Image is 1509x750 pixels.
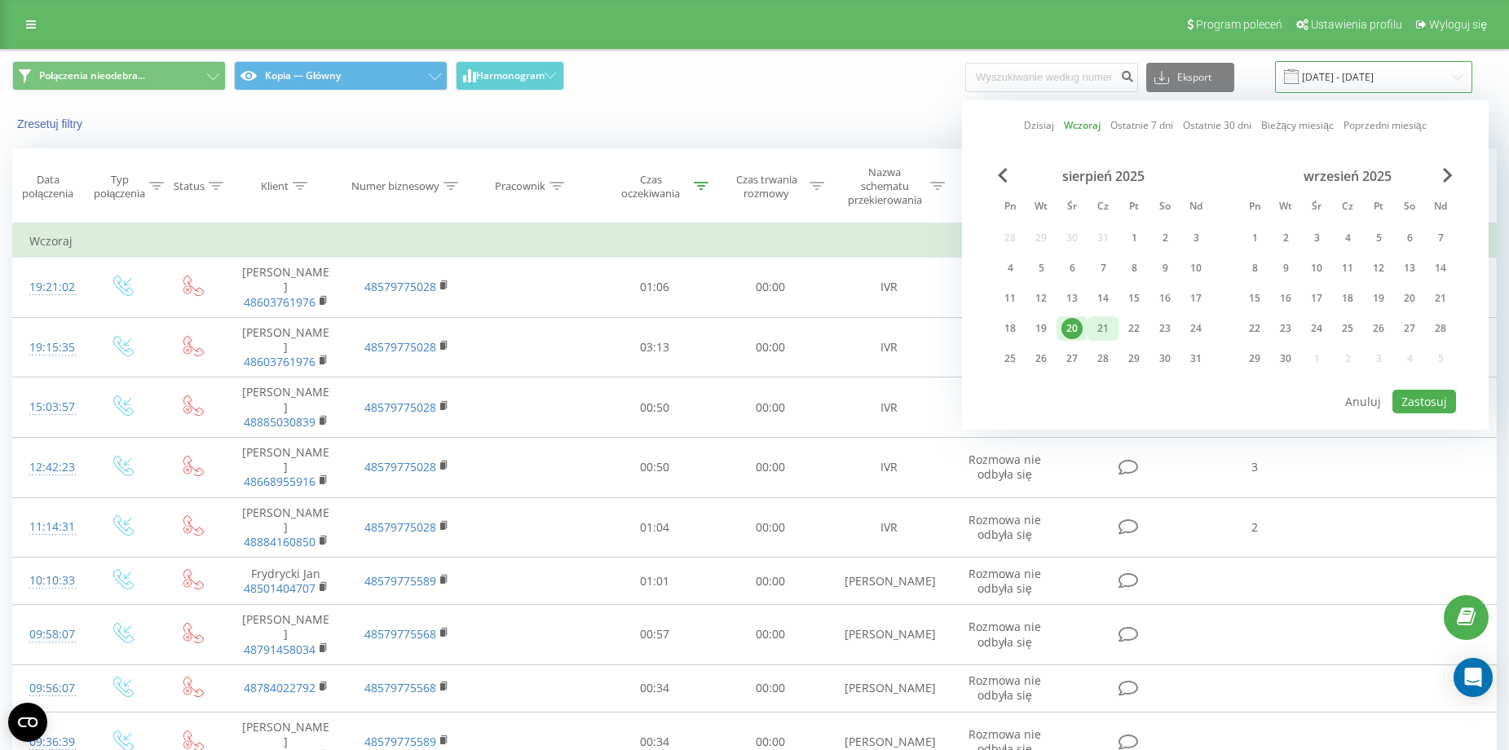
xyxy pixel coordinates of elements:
[244,414,315,430] a: 48885030839
[39,69,145,82] span: Połączenia nieodebra...
[1425,286,1456,311] div: ndz 21 wrz 2025
[1244,227,1265,249] div: 1
[1368,318,1389,339] div: 26
[244,534,315,549] a: 48884160850
[244,474,315,489] a: 48668955916
[999,258,1021,279] div: 4
[998,168,1008,183] span: Previous Month
[1119,286,1149,311] div: pt 15 sie 2025
[1392,390,1456,413] button: Zastosuj
[1057,346,1088,371] div: śr 27 sie 2025
[29,391,70,423] div: 15:03:57
[1454,658,1493,697] div: Open Intercom Messenger
[1149,316,1180,341] div: sob 23 sie 2025
[1270,346,1301,371] div: wt 30 wrz 2025
[999,288,1021,309] div: 11
[1273,196,1298,220] abbr: wtorek
[1244,258,1265,279] div: 8
[1337,227,1358,249] div: 4
[1026,346,1057,371] div: wt 26 sie 2025
[1030,318,1052,339] div: 19
[244,642,315,657] a: 48791458034
[1123,227,1145,249] div: 1
[968,452,1041,482] span: Rozmowa nie odbyła się
[1061,348,1083,369] div: 27
[1306,227,1327,249] div: 3
[828,664,949,712] td: [PERSON_NAME]
[1270,286,1301,311] div: wt 16 wrz 2025
[1336,390,1390,413] button: Anuluj
[828,377,949,438] td: IVR
[8,703,47,742] button: Open CMP widget
[1244,348,1265,369] div: 29
[1344,117,1427,133] a: Poprzedni miesiąc
[244,354,315,369] a: 48603761976
[13,173,82,201] div: Data połączenia
[29,452,70,483] div: 12:42:23
[1443,168,1453,183] span: Next Month
[828,497,949,558] td: IVR
[1425,226,1456,250] div: ndz 7 wrz 2025
[1185,318,1207,339] div: 24
[1154,258,1176,279] div: 9
[364,279,436,294] a: 48579775028
[1057,286,1088,311] div: śr 13 sie 2025
[351,179,439,193] div: Numer biznesowy
[611,173,690,201] div: Czas oczekiwania
[29,619,70,651] div: 09:58:07
[174,179,205,193] div: Status
[244,294,315,310] a: 48603761976
[597,497,713,558] td: 01:04
[29,673,70,704] div: 09:56:07
[1110,117,1173,133] a: Ostatnie 7 dni
[1180,226,1211,250] div: ndz 3 sie 2025
[1301,226,1332,250] div: śr 3 wrz 2025
[495,179,545,193] div: Pracownik
[597,377,713,438] td: 00:50
[1154,227,1176,249] div: 2
[713,605,828,665] td: 00:00
[1270,226,1301,250] div: wt 2 wrz 2025
[1337,318,1358,339] div: 25
[364,519,436,535] a: 48579775028
[226,437,346,497] td: [PERSON_NAME]
[597,605,713,665] td: 00:57
[1332,226,1363,250] div: czw 4 wrz 2025
[1092,288,1114,309] div: 14
[1088,316,1119,341] div: czw 21 sie 2025
[1311,18,1402,31] span: Ustawienia profilu
[226,317,346,377] td: [PERSON_NAME]
[1399,318,1420,339] div: 27
[713,497,828,558] td: 00:00
[1029,196,1053,220] abbr: wtorek
[1425,316,1456,341] div: ndz 28 wrz 2025
[597,317,713,377] td: 03:13
[1092,318,1114,339] div: 21
[1275,318,1296,339] div: 23
[1363,226,1394,250] div: pt 5 wrz 2025
[226,558,346,605] td: Frydrycki Jan
[29,511,70,543] div: 11:14:31
[1239,346,1270,371] div: pon 29 wrz 2025
[597,558,713,605] td: 01:01
[828,437,949,497] td: IVR
[1239,226,1270,250] div: pon 1 wrz 2025
[1030,348,1052,369] div: 26
[828,258,949,318] td: IVR
[843,165,926,207] div: Nazwa schematu przekierowania
[364,680,436,695] a: 48579775568
[1123,318,1145,339] div: 22
[1185,288,1207,309] div: 17
[234,61,448,90] button: Kopia — Główny
[244,680,315,695] a: 48784022792
[1275,227,1296,249] div: 2
[965,63,1138,92] input: Wyszukiwanie według numeru
[713,664,828,712] td: 00:00
[1149,256,1180,280] div: sob 9 sie 2025
[13,225,1497,258] td: Wczoraj
[1026,256,1057,280] div: wt 5 sie 2025
[1091,196,1115,220] abbr: czwartek
[1397,196,1422,220] abbr: sobota
[364,399,436,415] a: 48579775028
[1363,316,1394,341] div: pt 26 wrz 2025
